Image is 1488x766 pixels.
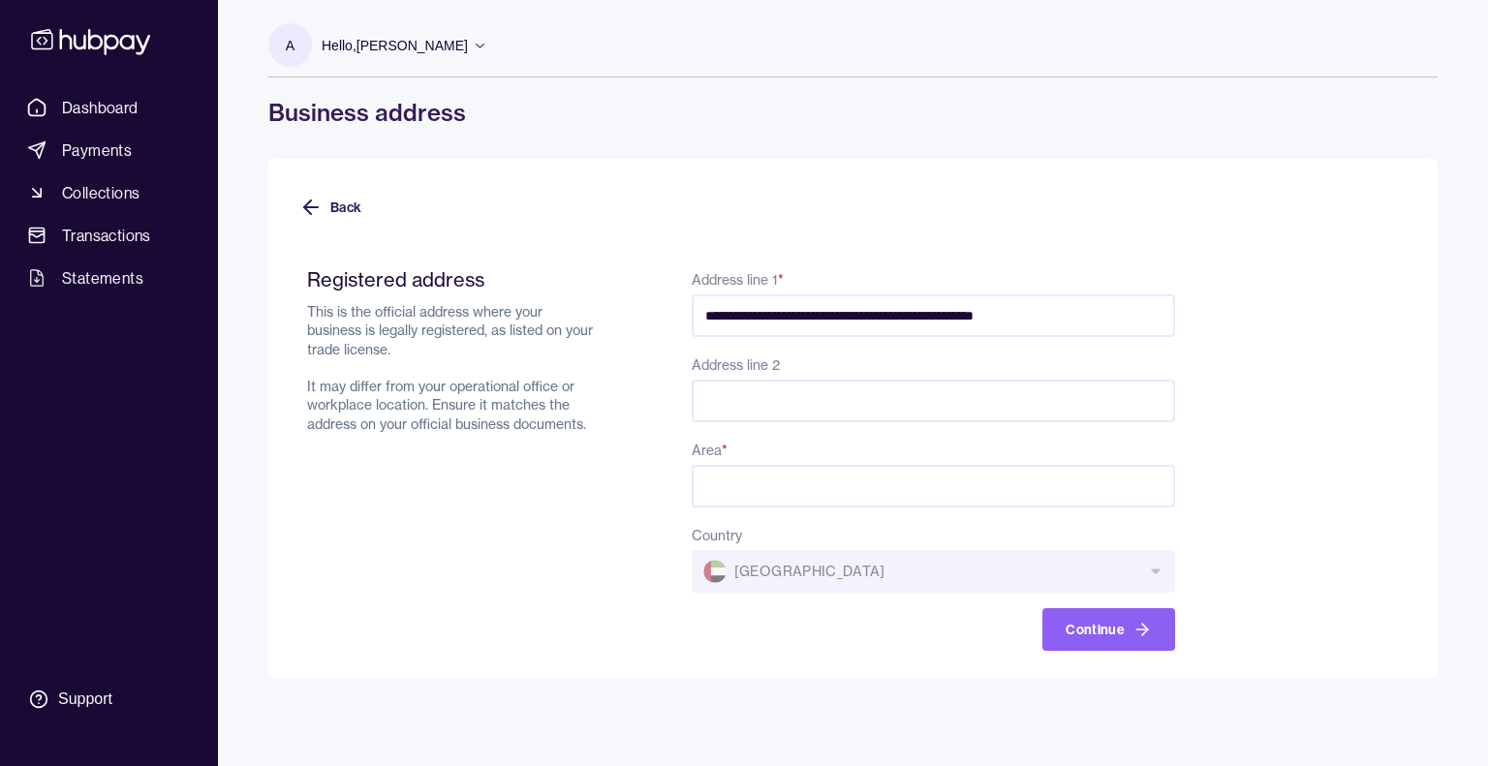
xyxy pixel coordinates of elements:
button: Back [299,186,361,229]
a: Statements [19,260,199,295]
h2: Registered address [307,267,599,291]
p: A [286,35,294,56]
a: Transactions [19,218,199,253]
h1: Business address [268,97,1438,128]
a: Support [19,679,199,720]
span: Transactions [62,224,151,247]
label: Address line 2 [692,356,780,374]
label: Area [692,442,728,459]
span: Payments [62,138,132,162]
a: Dashboard [19,90,199,125]
label: Address line 1 [692,271,784,289]
span: Collections [62,181,139,204]
button: Continue [1042,608,1175,651]
p: Hello, [PERSON_NAME] [322,35,468,56]
div: Support [58,689,112,710]
label: Country [692,527,742,544]
a: Payments [19,133,199,168]
p: This is the official address where your business is legally registered, as listed on your trade l... [307,303,599,434]
span: Statements [62,266,143,290]
span: Dashboard [62,96,139,119]
a: Collections [19,175,199,210]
